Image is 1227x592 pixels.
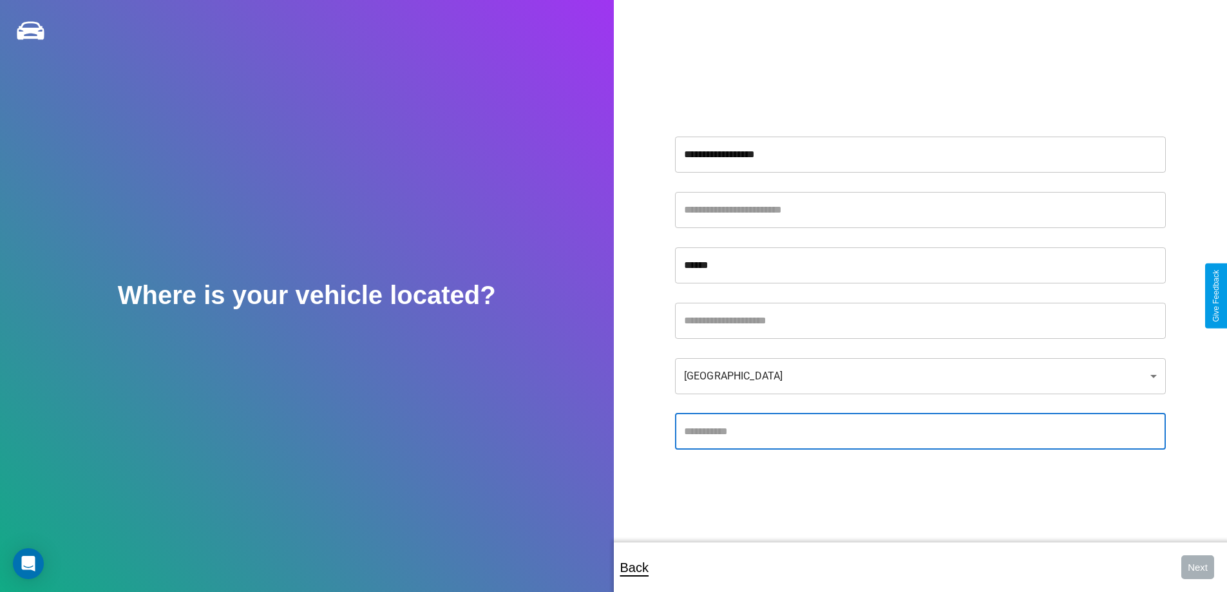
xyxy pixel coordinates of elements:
h2: Where is your vehicle located? [118,281,496,310]
div: [GEOGRAPHIC_DATA] [675,358,1166,394]
button: Next [1181,555,1214,579]
p: Back [620,556,649,579]
div: Give Feedback [1212,270,1221,322]
div: Open Intercom Messenger [13,548,44,579]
